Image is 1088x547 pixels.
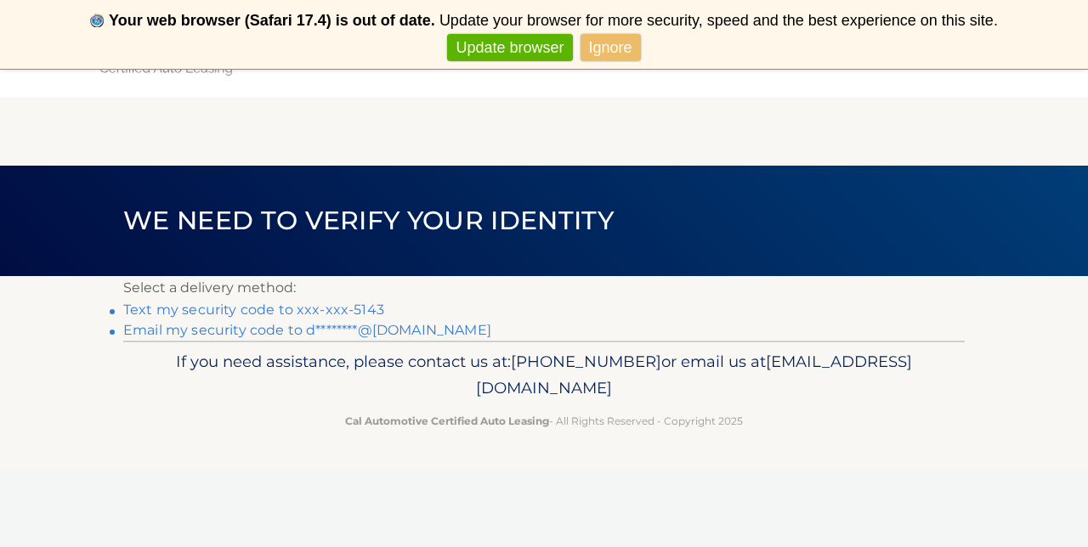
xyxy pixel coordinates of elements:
span: We need to verify your identity [123,205,614,236]
p: Select a delivery method: [123,276,965,300]
p: - All Rights Reserved - Copyright 2025 [134,412,954,430]
b: Your web browser (Safari 17.4) is out of date. [109,12,435,29]
a: Email my security code to d********@[DOMAIN_NAME] [123,322,491,338]
a: Update browser [447,34,572,62]
a: Text my security code to xxx-xxx-5143 [123,302,384,318]
span: Update your browser for more security, speed and the best experience on this site. [439,12,998,29]
span: [PHONE_NUMBER] [511,352,661,371]
p: If you need assistance, please contact us at: or email us at [134,348,954,403]
a: Ignore [581,34,641,62]
strong: Cal Automotive Certified Auto Leasing [345,414,549,427]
